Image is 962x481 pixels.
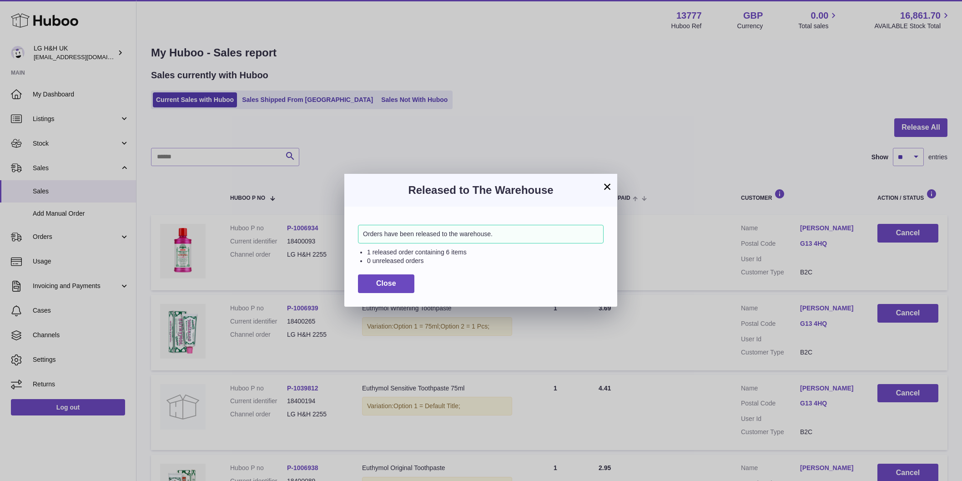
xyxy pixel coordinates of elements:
div: Orders have been released to the warehouse. [358,225,604,243]
li: 0 unreleased orders [367,257,604,265]
li: 1 released order containing 6 items [367,248,604,257]
button: Close [358,274,414,293]
span: Close [376,279,396,287]
h3: Released to The Warehouse [358,183,604,197]
button: × [602,181,613,192]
